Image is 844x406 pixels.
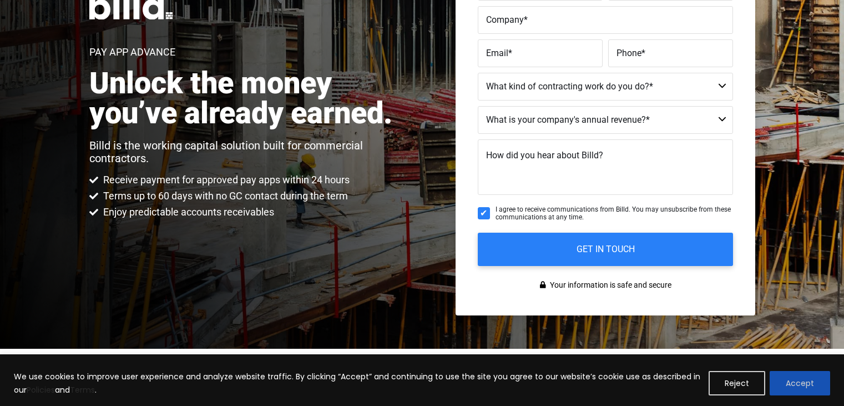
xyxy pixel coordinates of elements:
[486,48,508,58] span: Email
[486,150,603,161] span: How did you hear about Billd?
[547,277,671,293] span: Your information is safe and secure
[70,384,95,395] a: Terms
[616,48,641,58] span: Phone
[478,207,490,219] input: I agree to receive communications from Billd. You may unsubscribe from these communications at an...
[14,370,700,397] p: We use cookies to improve user experience and analyze website traffic. By clicking “Accept” and c...
[478,233,733,266] input: GET IN TOUCH
[100,189,348,203] span: Terms up to 60 days with no GC contact during the term
[486,14,524,25] span: Company
[709,371,765,395] button: Reject
[100,173,350,187] span: Receive payment for approved pay apps within 24 hours
[100,205,274,219] span: Enjoy predictable accounts receivables
[496,205,733,222] span: I agree to receive communications from Billd. You may unsubscribe from these communications at an...
[27,384,55,395] a: Policies
[89,68,404,128] h2: Unlock the money you’ve already earned.
[89,139,404,165] p: Billd is the working capital solution built for commercial contractors.
[770,371,830,395] button: Accept
[89,47,175,57] h1: Pay App Advance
